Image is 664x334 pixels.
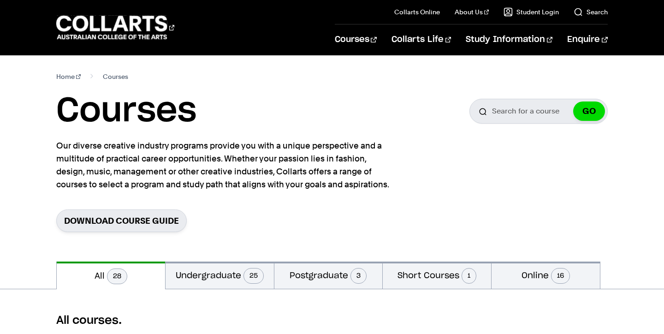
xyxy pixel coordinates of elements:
a: Download Course Guide [56,209,187,232]
button: Online16 [492,262,600,289]
a: About Us [455,7,489,17]
a: Home [56,70,81,83]
span: 25 [243,268,264,284]
button: Short Courses1 [383,262,491,289]
span: 3 [350,268,367,284]
span: 16 [551,268,570,284]
a: Collarts Online [394,7,440,17]
p: Our diverse creative industry programs provide you with a unique perspective and a multitude of p... [56,139,393,191]
button: All28 [57,262,165,289]
h2: All courses. [56,313,607,328]
a: Student Login [504,7,559,17]
div: Go to homepage [56,14,174,41]
a: Courses [335,24,377,55]
a: Search [574,7,608,17]
a: Collarts Life [391,24,451,55]
a: Study Information [466,24,552,55]
button: Undergraduate25 [166,262,274,289]
span: 28 [107,268,127,284]
a: Enquire [567,24,607,55]
button: Postgraduate3 [274,262,383,289]
button: GO [573,101,605,121]
span: Courses [103,70,128,83]
h1: Courses [56,90,196,132]
input: Search for a course [469,99,608,124]
span: 1 [462,268,476,284]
